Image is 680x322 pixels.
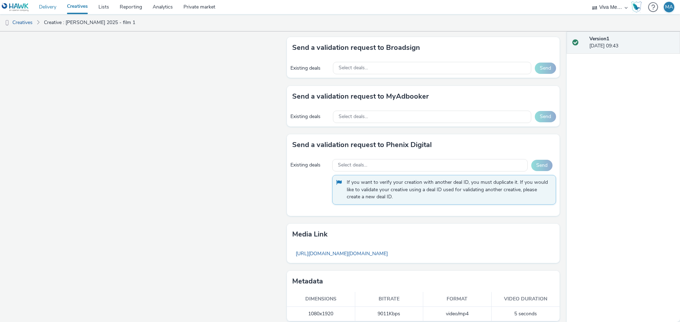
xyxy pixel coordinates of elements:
[40,14,139,31] a: Creative : [PERSON_NAME] 2025 - film 1
[4,19,11,27] img: dooh
[292,91,429,102] h3: Send a validation request to MyAdbooker
[589,35,609,42] strong: Version 1
[292,276,323,287] h3: Metadata
[355,292,424,306] th: Bitrate
[287,292,355,306] th: Dimensions
[290,65,329,72] div: Existing deals
[631,1,642,13] img: Hawk Academy
[290,113,329,120] div: Existing deals
[535,63,556,74] button: Send
[535,111,556,122] button: Send
[292,42,420,53] h3: Send a validation request to Broadsign
[665,2,673,12] div: MA
[292,140,432,150] h3: Send a validation request to Phenix Digital
[2,3,29,12] img: undefined Logo
[339,65,368,71] span: Select deals...
[423,292,492,306] th: Format
[355,307,424,321] td: 9011 Kbps
[531,160,552,171] button: Send
[492,292,560,306] th: Video duration
[292,247,391,260] a: [URL][DOMAIN_NAME][DOMAIN_NAME]
[423,307,492,321] td: video/mp4
[287,307,355,321] td: 1080x1920
[292,229,328,240] h3: Media link
[290,162,329,169] div: Existing deals
[339,114,368,120] span: Select deals...
[589,35,674,50] div: [DATE] 09:43
[338,162,367,168] span: Select deals...
[492,307,560,321] td: 5 seconds
[631,1,645,13] a: Hawk Academy
[347,179,549,200] span: If you want to verify your creation with another deal ID, you must duplicate it. If you would lik...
